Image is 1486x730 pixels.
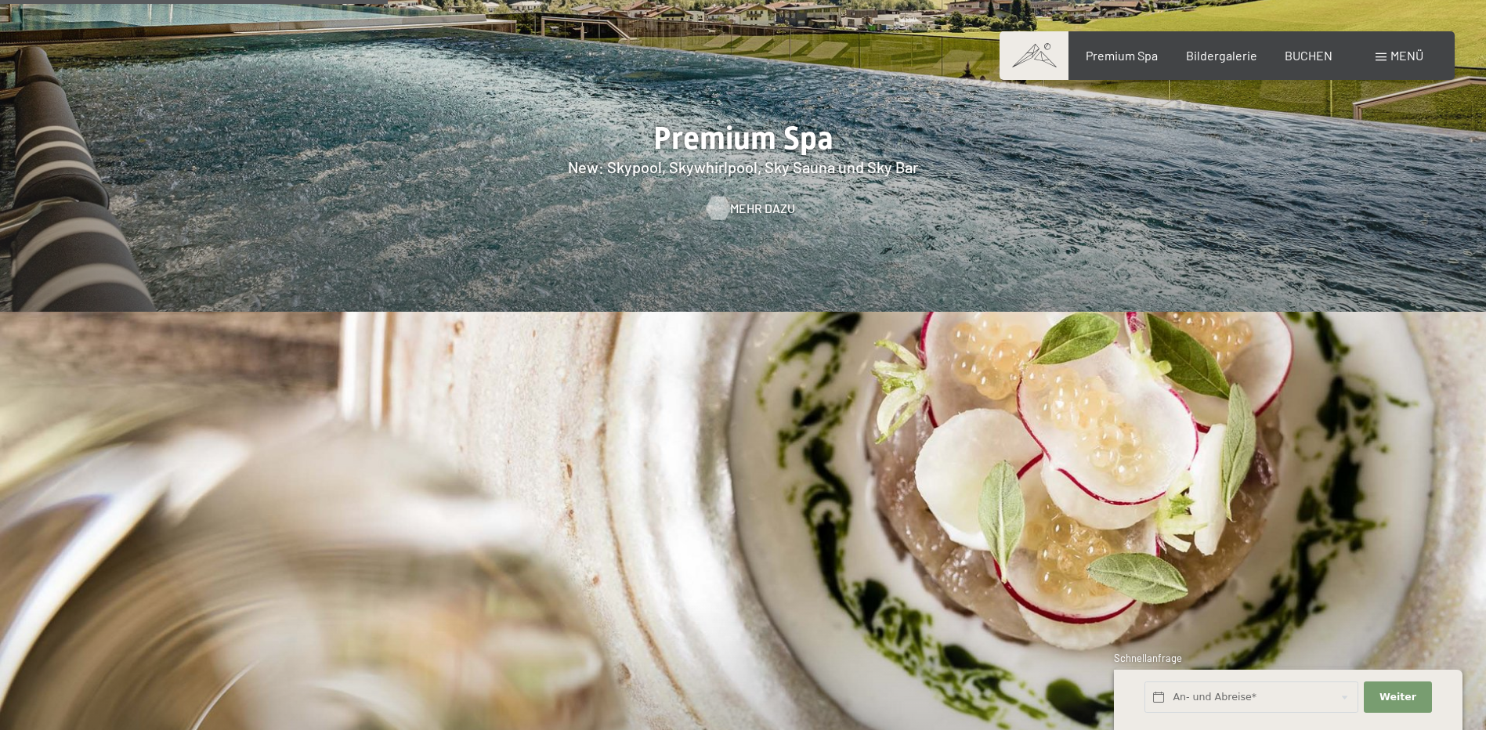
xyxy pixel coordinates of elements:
span: Weiter [1379,690,1416,704]
a: BUCHEN [1285,48,1332,63]
a: Mehr dazu [707,200,779,217]
button: Weiter [1364,681,1431,714]
span: Mehr dazu [730,200,795,217]
a: Bildergalerie [1186,48,1257,63]
span: Schnellanfrage [1114,652,1182,664]
span: Menü [1390,48,1423,63]
a: Premium Spa [1086,48,1158,63]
